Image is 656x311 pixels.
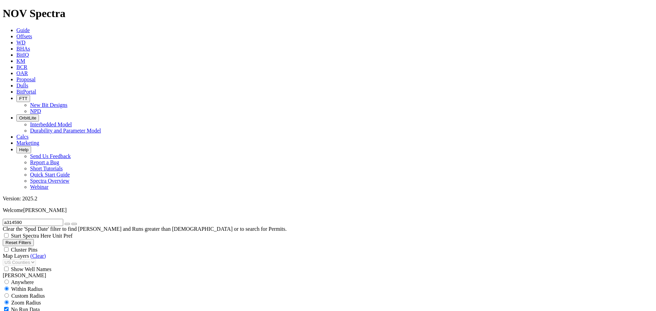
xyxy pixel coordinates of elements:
[16,58,25,64] a: KM
[3,7,653,20] h1: NOV Spectra
[11,266,51,272] span: Show Well Names
[30,102,67,108] a: New Bit Designs
[16,64,27,70] a: BCR
[11,286,43,292] span: Within Radius
[30,184,49,190] a: Webinar
[16,95,30,102] button: FTT
[3,226,287,232] span: Clear the 'Spud Date' filter to find [PERSON_NAME] and Runs greater than [DEMOGRAPHIC_DATA] or to...
[16,33,32,39] a: Offsets
[19,147,28,152] span: Help
[30,166,63,171] a: Short Tutorials
[3,253,29,259] span: Map Layers
[11,293,45,299] span: Custom Radius
[16,27,30,33] a: Guide
[11,247,38,253] span: Cluster Pins
[4,233,9,238] input: Start Spectra Here
[16,76,36,82] a: Proposal
[16,134,29,140] a: Calcs
[11,233,51,239] span: Start Spectra Here
[16,89,36,95] a: BitPortal
[16,52,29,58] a: BitIQ
[16,40,26,45] a: WD
[11,279,34,285] span: Anywhere
[30,153,71,159] a: Send Us Feedback
[16,46,30,52] a: BHAs
[16,146,31,153] button: Help
[30,128,101,133] a: Durability and Parameter Model
[16,83,28,88] a: Dulls
[3,239,34,246] button: Reset Filters
[23,207,67,213] span: [PERSON_NAME]
[3,219,63,226] input: Search
[16,114,39,122] button: OrbitLite
[30,172,70,178] a: Quick Start Guide
[3,272,653,279] div: [PERSON_NAME]
[3,207,653,213] p: Welcome
[19,96,27,101] span: FTT
[30,108,41,114] a: NPD
[52,233,72,239] span: Unit Pref
[30,178,69,184] a: Spectra Overview
[19,115,36,121] span: OrbitLite
[3,196,653,202] div: Version: 2025.2
[16,140,39,146] a: Marketing
[30,253,46,259] a: (Clear)
[30,159,59,165] a: Report a Bug
[30,122,72,127] a: Interbedded Model
[11,300,41,306] span: Zoom Radius
[16,70,28,76] a: OAR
